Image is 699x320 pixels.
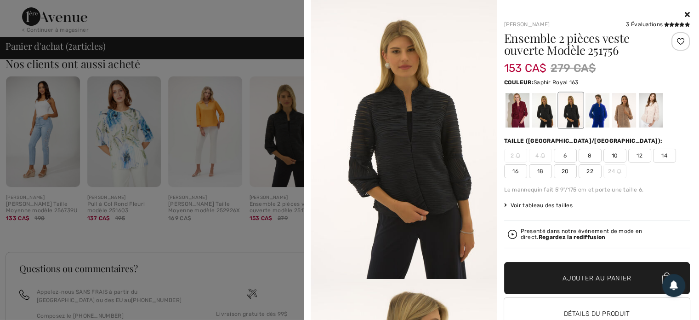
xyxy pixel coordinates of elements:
[603,149,626,163] span: 10
[579,149,602,163] span: 8
[505,93,529,128] div: Merlot
[626,20,690,29] div: 3 Évaluations
[21,6,39,15] span: Aide
[628,149,651,163] span: 12
[504,164,527,178] span: 16
[508,230,517,239] img: Regardez la rediffusion
[40,12,131,23] h1: Message envoyé
[504,137,665,145] div: Taille ([GEOGRAPHIC_DATA]/[GEOGRAPHIC_DATA]):
[617,169,621,174] img: ring-m.svg
[534,79,579,86] span: Saphir Royal 163
[504,149,527,163] span: 2
[653,149,676,163] span: 14
[516,153,520,158] img: ring-m.svg
[75,136,97,154] button: Retour
[143,11,158,24] button: Réduire le widget
[529,164,552,178] span: 18
[612,93,636,128] div: Sable
[585,93,609,128] div: Saphir Royal 163
[504,262,690,294] button: Ajouter au panier
[638,93,662,128] div: Quartz
[551,60,596,76] span: 279 CA$
[563,273,631,283] span: Ajouter au panier
[539,234,606,240] strong: Regardez la rediffusion
[554,164,577,178] span: 20
[504,52,547,75] span: 153 CA$
[540,153,545,158] img: ring-m.svg
[662,273,672,285] img: Bag.svg
[532,93,556,128] div: Noir
[17,115,155,129] p: Nous vous contacterons dans les plus brefs délais.
[504,186,690,194] div: Le mannequin fait 5'9"/175 cm et porte une taille 6.
[579,164,602,178] span: 22
[554,149,577,163] span: 6
[504,21,550,28] a: [PERSON_NAME]
[558,93,582,128] div: Bleu Nuit
[603,164,626,178] span: 24
[17,104,155,112] h2: Merci de nous avoir contactés.
[504,79,534,86] span: Couleur:
[529,149,552,163] span: 4
[521,228,687,240] div: Presenté dans notre événement de mode en direct.
[504,32,659,56] h1: Ensemble 2 pièces veste ouverte Modèle 251756
[504,201,573,209] span: Voir tableau des tailles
